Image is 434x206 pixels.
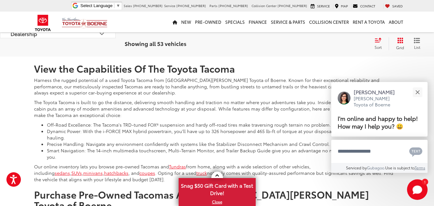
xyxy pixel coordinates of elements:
a: Tundras [169,163,186,170]
li: Smart Navigation: The 14-inch multimedia touchscreen, Multi-Terrain Monitor, and Trailer Backup G... [47,147,400,160]
span: Snag $50 Gift Card with a Test Drive! [179,179,255,198]
span: Select Language [80,3,112,8]
button: Chat with SMS [407,144,424,158]
span: [PHONE_NUMBER] [176,3,206,8]
span: Service [317,4,330,8]
div: Close[PERSON_NAME][PERSON_NAME] Toyota of BoerneI'm online and happy to help! How may I help you?... [331,82,428,173]
a: Terms [415,165,425,170]
span: Collision Center [252,3,277,8]
p: [PERSON_NAME] Toyota of Boerne [354,95,401,108]
a: sedans [55,170,70,176]
a: hatchbacks [104,170,128,176]
span: Service [164,3,175,8]
a: minivans [83,170,103,176]
a: New [179,12,193,32]
button: Grid View [389,38,409,50]
button: Select sort value [371,38,389,50]
span: Sales [124,3,132,8]
svg: Text [409,147,422,157]
a: Specials [223,12,247,32]
span: Showing all 53 vehicles [125,40,186,48]
span: Grid [396,45,404,50]
p: Our online inventory lets you browse pre-owned Tacomas and from home, along with a wide selection... [34,163,400,183]
button: Toggle Chat Window [407,179,428,200]
li: Precise Handling: Navigate any environment confidently with systems like the Stabilizer Disconnec... [47,141,400,147]
li: Off-Road Excellence: The Tacoma's TRD-tuned FOX® suspension and hardy off-road tires make travers... [47,121,400,128]
p: [PERSON_NAME] [354,88,401,95]
a: truck [196,170,207,176]
span: Saved [392,4,403,8]
span: Parts [209,3,217,8]
a: Service [309,4,332,9]
textarea: Type your message [331,140,428,163]
a: Contact [351,4,377,9]
span: Contact [360,4,375,8]
span: Sort [375,45,382,50]
span: [PHONE_NUMBER] [133,3,163,8]
a: Pre-Owned [193,12,223,32]
a: coupes [139,170,155,176]
span: List [414,45,420,50]
a: Map [333,4,350,9]
span: Map [341,4,348,8]
div: Dealership [11,31,37,37]
img: Vic Vaughan Toyota of Boerne [62,17,108,29]
img: Toyota [31,13,55,33]
button: DealershipDealership [0,23,116,44]
div: Dealership [98,30,106,38]
h2: View the Capabilities Of The Toyota Tacoma [34,63,400,74]
p: Harness the rugged potential of a used Toyota Tacoma from [GEOGRAPHIC_DATA][PERSON_NAME] Toyota o... [34,77,400,96]
span: [PHONE_NUMBER] [218,3,248,8]
span: 1 [424,180,426,183]
svg: Start Chat [407,179,428,200]
span: Use is subject to [385,165,415,170]
a: My Saved Vehicles [383,4,404,9]
a: Collision Center [307,12,351,32]
a: Finance [247,12,269,32]
span: Serviced by [346,165,367,170]
span: [PHONE_NUMBER] [278,3,307,8]
a: SUVs [71,170,82,176]
li: Dynamic Power: With the i-FORCE MAX hybrid powertrain, you’ll have up to 326 horsepower and 465 l... [47,128,400,141]
button: List View [409,38,425,50]
a: Rent a Toyota [351,12,387,32]
span: ▼ [116,3,120,8]
a: Home [171,12,179,32]
button: Close [411,85,424,99]
a: Service & Parts: Opens in a new tab [269,12,307,32]
a: Gubagoo. [367,165,385,170]
a: Select Language​ [80,3,120,8]
a: About [387,12,405,32]
span: I'm online and happy to help! How may I help you? 😀 [338,114,418,130]
p: The Toyota Tacoma is built to go the distance, delivering smooth handling and traction no matter ... [34,99,400,118]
